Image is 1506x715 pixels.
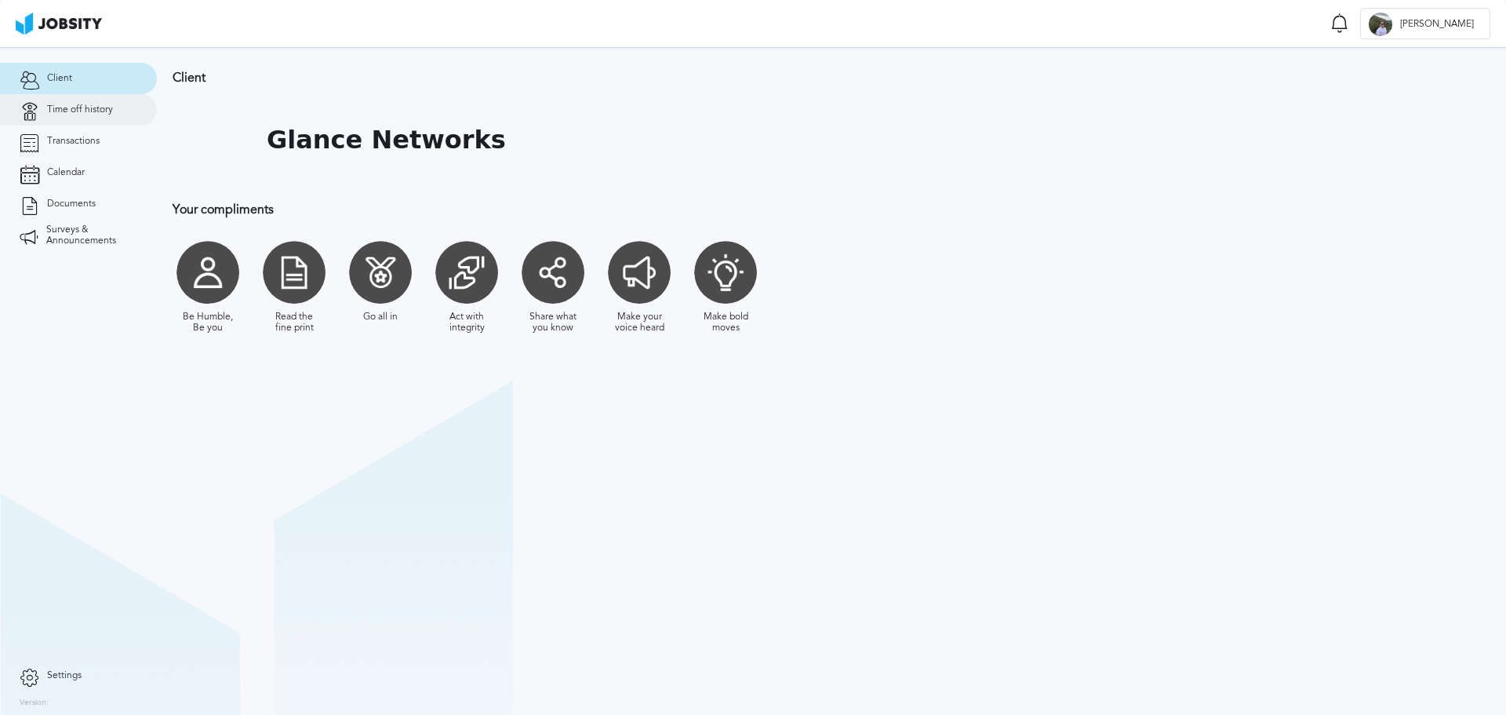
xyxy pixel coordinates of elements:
h3: Your compliments [173,202,1024,217]
div: Go all in [363,312,398,323]
h3: Client [173,71,1024,85]
span: Documents [47,199,96,210]
div: Make your voice heard [612,312,667,334]
span: Calendar [47,167,85,178]
img: ab4bad089aa723f57921c736e9817d99.png [16,13,102,35]
h1: Glance Networks [267,126,506,155]
div: Act with integrity [439,312,494,334]
span: Client [47,73,72,84]
div: G [1369,13,1392,36]
div: Read the fine print [267,312,322,334]
div: Be Humble, Be you [180,312,235,334]
span: Settings [47,670,82,681]
div: Make bold moves [698,312,753,334]
div: Share what you know [526,312,580,334]
span: Time off history [47,104,113,115]
label: Version: [20,699,49,708]
span: Transactions [47,136,100,147]
span: Surveys & Announcements [46,224,137,246]
button: G[PERSON_NAME] [1360,8,1490,39]
span: [PERSON_NAME] [1392,19,1482,30]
